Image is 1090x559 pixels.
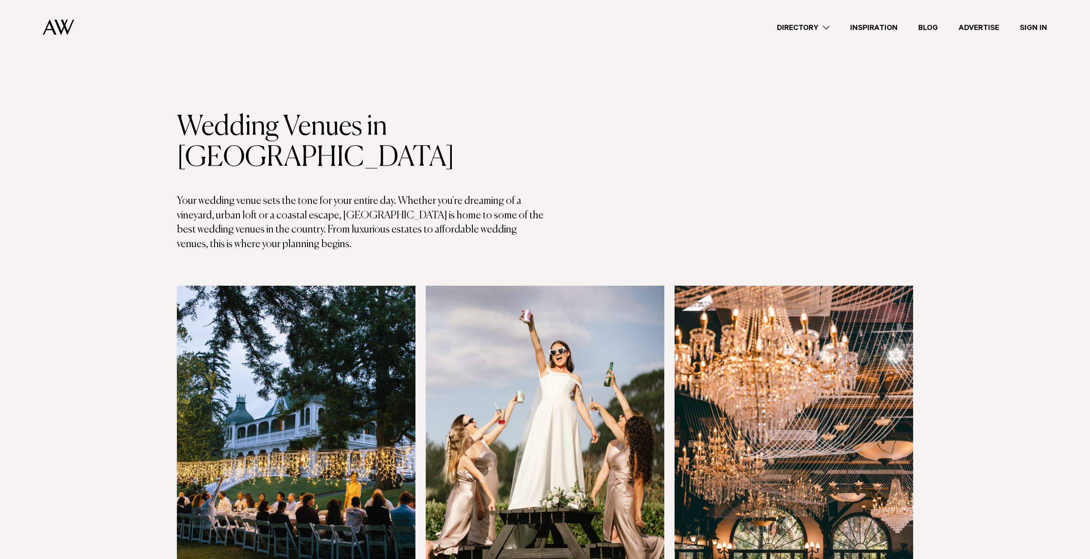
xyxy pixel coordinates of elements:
a: Blog [908,22,948,33]
img: Auckland Weddings Logo [43,19,74,35]
a: Inspiration [840,22,908,33]
p: Your wedding venue sets the tone for your entire day. Whether you're dreaming of a vineyard, urba... [177,194,545,251]
a: Sign In [1009,22,1057,33]
a: Advertise [948,22,1009,33]
h1: Wedding Venues in [GEOGRAPHIC_DATA] [177,112,545,173]
a: Directory [767,22,840,33]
